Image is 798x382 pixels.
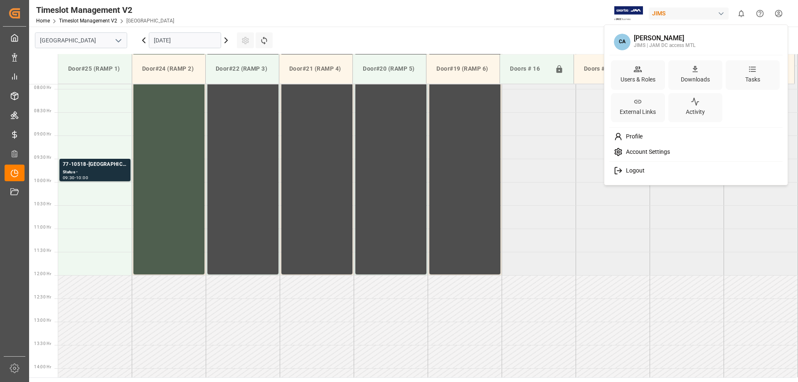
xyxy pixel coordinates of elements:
[623,167,645,175] span: Logout
[614,34,631,50] span: CA
[634,42,695,49] div: JIMS | JAM DC access MTL
[744,74,762,86] div: Tasks
[618,106,658,118] div: External Links
[619,74,657,86] div: Users & Roles
[684,106,707,118] div: Activity
[679,74,712,86] div: Downloads
[623,148,670,156] span: Account Settings
[634,35,695,42] div: [PERSON_NAME]
[623,133,643,140] span: Profile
